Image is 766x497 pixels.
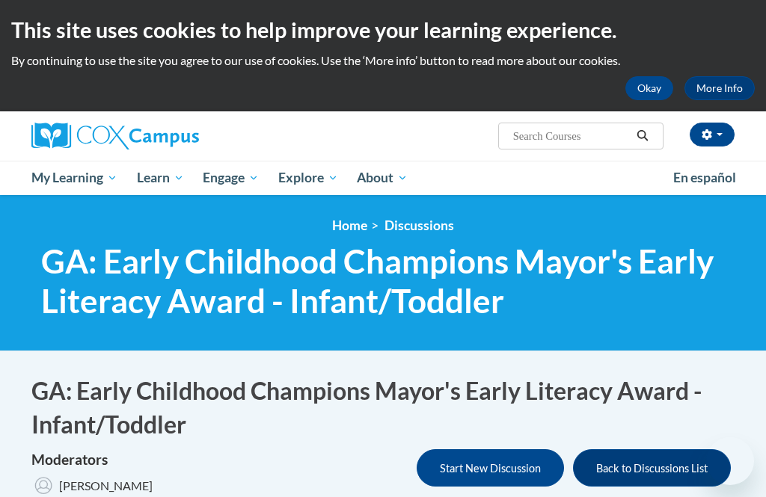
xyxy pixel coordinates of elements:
span: About [357,169,408,187]
h4: Moderators [31,449,248,471]
iframe: Button to launch messaging window [706,437,754,485]
a: En español [664,162,746,194]
a: My Learning [22,161,127,195]
div: Main menu [20,161,746,195]
h1: GA: Early Childhood Champions Mayor's Early Literacy Award - Infant/Toddler [31,374,735,442]
a: Home [332,217,367,233]
img: Zehra Ozturk [31,473,55,497]
a: About [348,161,418,195]
a: Engage [193,161,269,195]
a: Learn [127,161,194,195]
button: Search [631,127,654,145]
input: Search Courses [512,127,631,145]
span: Learn [137,169,184,187]
button: Back to Discussions List [573,449,731,487]
h2: This site uses cookies to help improve your learning experience. [11,15,755,45]
span: [PERSON_NAME] [59,478,153,493]
button: Account Settings [690,123,735,146]
a: Explore [269,161,348,195]
span: My Learning [31,169,117,187]
a: More Info [684,76,755,100]
span: En español [673,170,736,185]
span: Explore [278,169,338,187]
span: Engage [203,169,259,187]
button: Okay [625,76,673,100]
button: Start New Discussion [417,449,564,487]
p: By continuing to use the site you agree to our use of cookies. Use the ‘More info’ button to read... [11,52,755,69]
span: Discussions [384,217,454,233]
img: Cox Campus [31,123,199,149]
span: GA: Early Childhood Champions Mayor's Early Literacy Award - Infant/Toddler [41,241,744,321]
a: Cox Campus [31,123,251,149]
